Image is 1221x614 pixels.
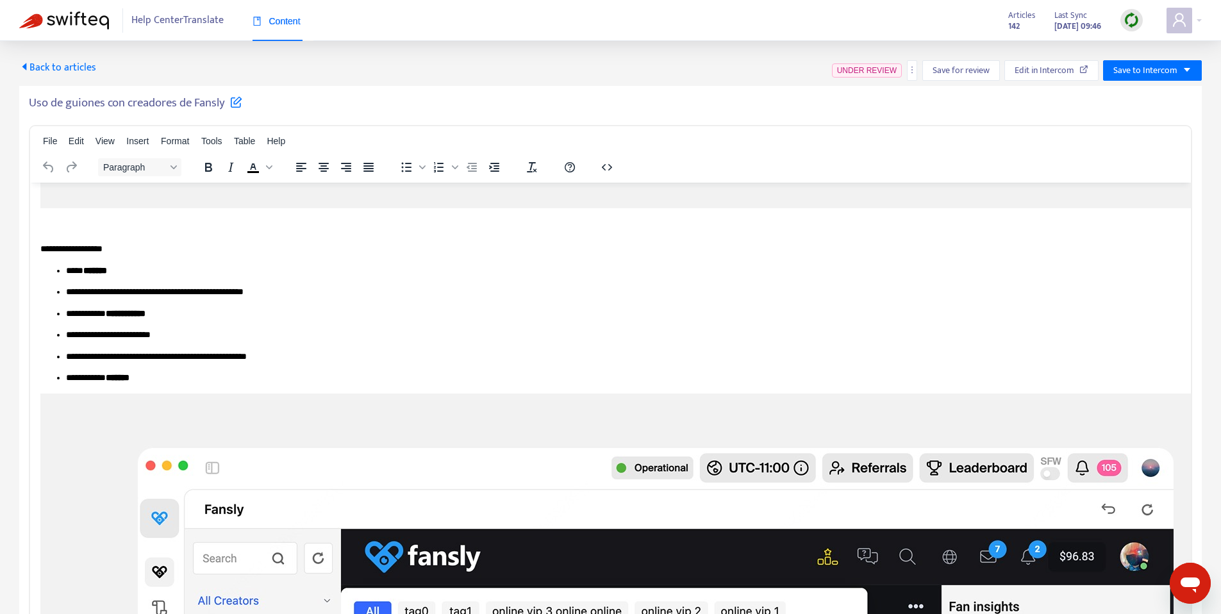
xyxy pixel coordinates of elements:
button: Justify [358,158,379,176]
span: View [96,136,115,146]
img: Swifteq [19,12,109,29]
button: Edit in Intercom [1004,60,1099,81]
button: Save to Intercomcaret-down [1103,60,1202,81]
iframe: Button to launch messaging window [1170,563,1211,604]
button: Undo [38,158,60,176]
span: Help [267,136,285,146]
button: Align left [290,158,312,176]
span: Tools [201,136,222,146]
span: caret-down [1183,65,1192,74]
strong: [DATE] 09:46 [1054,19,1101,33]
span: caret-left [19,62,29,72]
button: Save for review [922,60,1000,81]
span: Insert [126,136,149,146]
span: book [253,17,262,26]
span: Format [161,136,189,146]
div: Numbered list [428,158,460,176]
button: Bold [197,158,219,176]
button: Align right [335,158,357,176]
span: Save to Intercom [1113,63,1177,78]
span: Content [253,16,301,26]
button: Block Paragraph [98,158,181,176]
button: Align center [313,158,335,176]
span: more [908,65,917,74]
button: Clear formatting [521,158,543,176]
button: Increase indent [483,158,505,176]
span: File [43,136,58,146]
span: Help Center Translate [131,8,224,33]
button: Help [559,158,581,176]
button: Redo [60,158,82,176]
div: Text color Black [242,158,274,176]
span: user [1172,12,1187,28]
button: Decrease indent [461,158,483,176]
span: UNDER REVIEW [837,66,897,75]
strong: 142 [1008,19,1020,33]
button: Italic [220,158,242,176]
span: Edit [69,136,84,146]
h5: Uso de guiones con creadores de Fansly [29,95,242,111]
span: Edit in Intercom [1015,63,1074,78]
button: more [907,60,917,81]
span: Back to articles [19,59,96,76]
img: sync.dc5367851b00ba804db3.png [1124,12,1140,28]
span: Last Sync [1054,8,1087,22]
div: Bullet list [395,158,428,176]
span: Table [234,136,255,146]
span: Save for review [933,63,990,78]
span: Paragraph [103,162,166,172]
span: Articles [1008,8,1035,22]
